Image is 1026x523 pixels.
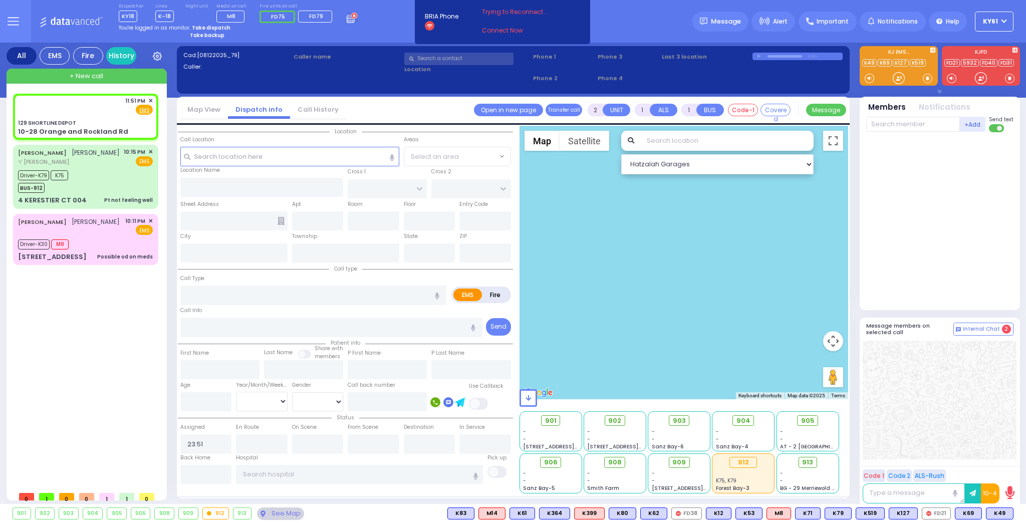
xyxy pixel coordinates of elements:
[735,507,762,519] div: K53
[404,53,514,65] input: Search a contact
[652,428,655,435] span: -
[863,469,885,482] button: Code 1
[736,416,750,426] span: 904
[716,484,749,492] span: Forest Bay-3
[332,414,359,421] span: Status
[79,493,94,500] span: 0
[469,382,503,390] label: Use Callback
[119,24,190,32] span: You're logged in as monitor.
[294,53,401,61] label: Caller name
[481,289,509,301] label: Fire
[539,507,570,519] div: K364
[539,507,570,519] div: BLS
[716,477,736,484] span: K75, K79
[652,484,746,492] span: [STREET_ADDRESS][PERSON_NAME]
[18,119,76,127] div: 129 SHORTLINE DEPOT
[662,53,752,61] label: Last 3 location
[598,53,659,61] span: Phone 3
[780,435,783,443] span: -
[18,218,67,226] a: [PERSON_NAME]
[18,183,45,193] span: BUS-912
[711,17,741,27] span: Message
[603,104,630,116] button: UNIT
[227,12,235,20] span: M8
[795,507,821,519] div: BLS
[51,239,69,249] span: M8
[139,493,154,500] span: 0
[180,200,219,208] label: Street Address
[119,11,137,22] span: KY18
[866,323,953,336] h5: Message members on selected call
[766,507,791,519] div: M8
[780,443,854,450] span: AT - 2 [GEOGRAPHIC_DATA]
[587,484,619,492] span: Smith Farm
[180,166,220,174] label: Location Name
[523,443,618,450] span: [STREET_ADDRESS][PERSON_NAME]
[13,508,31,519] div: 901
[860,50,938,57] label: KJ EMS...
[260,4,336,10] label: Fire units on call
[203,508,229,519] div: 912
[574,507,605,519] div: ALS
[18,170,49,180] span: Driver-K79
[155,4,174,10] label: Lines
[780,469,783,477] span: -
[1002,325,1011,334] span: 2
[136,225,153,235] span: EMS
[183,51,291,60] label: Cad:
[7,47,37,65] div: All
[766,507,791,519] div: ALS KJ
[729,457,757,468] div: 912
[236,381,288,389] div: Year/Month/Week/Day
[523,477,526,484] span: -
[989,123,1005,133] label: Turn off text
[652,435,655,443] span: -
[216,4,248,10] label: Medic on call
[180,147,399,166] input: Search location here
[348,349,381,357] label: P First Name
[671,507,702,519] div: FD38
[459,423,485,431] label: In Service
[348,423,378,431] label: From Scene
[155,508,174,519] div: 908
[598,74,659,83] span: Phone 4
[447,507,474,519] div: BLS
[139,107,150,114] u: EMS
[825,507,852,519] div: BLS
[125,97,145,105] span: 11:51 PM
[486,318,511,336] button: Send
[180,307,202,315] label: Call Info
[735,507,762,519] div: BLS
[192,24,230,32] strong: Take dispatch
[478,507,505,519] div: M14
[326,339,365,347] span: Patient info
[913,469,946,482] button: ALS-Rush
[956,327,961,332] img: comment-alt.png
[652,443,684,450] span: Sanz Bay-6
[148,217,153,225] span: ✕
[478,507,505,519] div: ALS
[329,265,362,273] span: Call type
[18,127,128,137] div: 10-28 Orange and Rockland Rd
[236,465,483,484] input: Search hospital
[509,507,535,519] div: BLS
[315,345,343,352] small: Share with
[39,493,54,500] span: 1
[59,508,78,519] div: 903
[716,435,719,443] span: -
[330,128,362,135] span: Location
[180,423,205,431] label: Assigned
[795,507,821,519] div: K71
[523,428,526,435] span: -
[560,131,609,151] button: Show satellite imagery
[587,428,590,435] span: -
[119,4,144,10] label: Dispatcher
[817,17,849,26] span: Important
[148,97,153,105] span: ✕
[278,217,285,225] span: Other building occupants
[866,117,960,132] input: Search member
[474,104,543,116] a: Open in new page
[197,51,239,59] span: [08122025_79]
[233,508,251,519] div: 913
[83,508,103,519] div: 904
